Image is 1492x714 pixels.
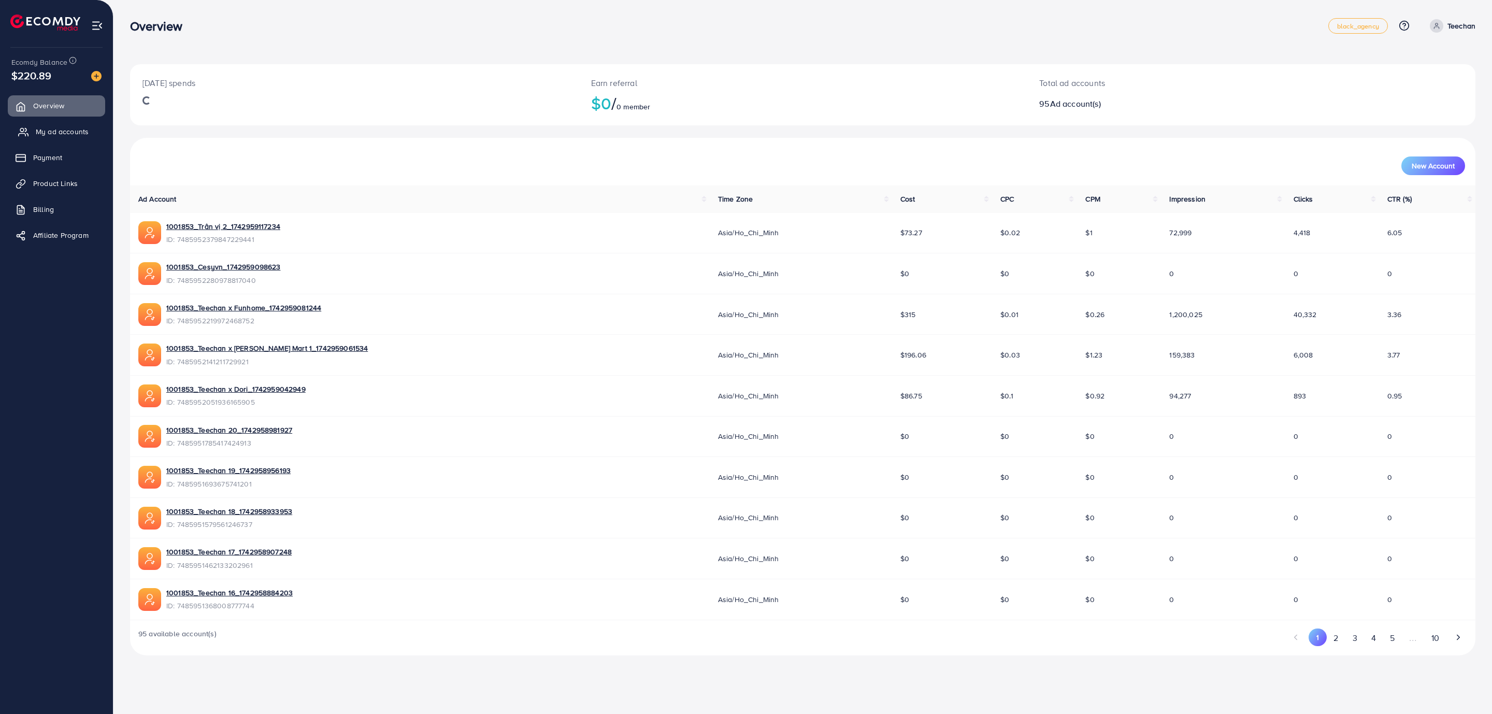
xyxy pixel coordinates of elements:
[142,77,566,89] p: [DATE] spends
[8,95,105,116] a: Overview
[591,93,1015,113] h2: $0
[1287,629,1467,648] ul: Pagination
[1294,431,1298,441] span: 0
[1328,18,1388,34] a: black_agency
[1294,309,1317,320] span: 40,332
[138,194,177,204] span: Ad Account
[1169,594,1174,605] span: 0
[166,560,292,570] span: ID: 7485951462133202961
[166,275,280,285] span: ID: 7485952280978817040
[718,472,779,482] span: Asia/Ho_Chi_Minh
[33,101,64,111] span: Overview
[900,472,909,482] span: $0
[1000,431,1009,441] span: $0
[166,316,321,326] span: ID: 7485952219972468752
[616,102,650,112] span: 0 member
[1387,431,1392,441] span: 0
[718,512,779,523] span: Asia/Ho_Chi_Minh
[1294,553,1298,564] span: 0
[718,309,779,320] span: Asia/Ho_Chi_Minh
[1169,391,1191,401] span: 94,277
[91,71,102,81] img: image
[130,19,191,34] h3: Overview
[1294,268,1298,279] span: 0
[1383,629,1401,648] button: Go to page 5
[166,397,306,407] span: ID: 7485952051936165905
[1169,431,1174,441] span: 0
[1000,472,1009,482] span: $0
[166,547,292,557] a: 1001853_Teechan 17_1742958907248
[11,57,67,67] span: Ecomdy Balance
[1426,19,1475,33] a: Teechan
[1387,309,1402,320] span: 3.36
[33,178,78,189] span: Product Links
[1085,431,1094,441] span: $0
[33,152,62,163] span: Payment
[10,15,80,31] img: logo
[1039,77,1351,89] p: Total ad accounts
[900,194,915,204] span: Cost
[138,507,161,530] img: ic-ads-acc.e4c84228.svg
[138,384,161,407] img: ic-ads-acc.e4c84228.svg
[718,350,779,360] span: Asia/Ho_Chi_Minh
[138,303,161,326] img: ic-ads-acc.e4c84228.svg
[166,519,292,530] span: ID: 7485951579561246737
[166,601,293,611] span: ID: 7485951368008777744
[1387,350,1400,360] span: 3.77
[166,506,292,517] a: 1001853_Teechan 18_1742958933953
[1050,98,1101,109] span: Ad account(s)
[1169,512,1174,523] span: 0
[8,121,105,142] a: My ad accounts
[138,221,161,244] img: ic-ads-acc.e4c84228.svg
[900,227,922,238] span: $73.27
[166,438,292,448] span: ID: 7485951785417424913
[166,262,280,272] a: 1001853_Cesyvn_1742959098623
[900,594,909,605] span: $0
[900,512,909,523] span: $0
[1085,350,1102,360] span: $1.23
[718,227,779,238] span: Asia/Ho_Chi_Minh
[1085,594,1094,605] span: $0
[33,230,89,240] span: Affiliate Program
[900,309,916,320] span: $315
[1447,20,1475,32] p: Teechan
[1085,512,1094,523] span: $0
[1387,472,1392,482] span: 0
[1387,227,1402,238] span: 6.05
[900,391,922,401] span: $86.75
[1294,194,1313,204] span: Clicks
[1401,156,1465,175] button: New Account
[1000,194,1014,204] span: CPC
[1000,553,1009,564] span: $0
[36,126,89,137] span: My ad accounts
[8,199,105,220] a: Billing
[138,547,161,570] img: ic-ads-acc.e4c84228.svg
[1169,553,1174,564] span: 0
[166,479,291,489] span: ID: 7485951693675741201
[1387,594,1392,605] span: 0
[1337,23,1379,30] span: black_agency
[1169,194,1206,204] span: Impression
[8,173,105,194] a: Product Links
[900,553,909,564] span: $0
[1000,309,1018,320] span: $0.01
[1085,227,1092,238] span: $1
[718,391,779,401] span: Asia/Ho_Chi_Minh
[1364,629,1383,648] button: Go to page 4
[1294,350,1313,360] span: 6,008
[166,384,306,394] a: 1001853_Teechan x Dori_1742959042949
[1294,512,1298,523] span: 0
[1169,309,1202,320] span: 1,200,025
[1039,99,1351,109] h2: 95
[1169,227,1192,238] span: 72,999
[91,20,103,32] img: menu
[166,425,292,435] a: 1001853_Teechan 20_1742958981927
[718,553,779,564] span: Asia/Ho_Chi_Minh
[166,356,368,367] span: ID: 7485952141211729921
[611,91,616,115] span: /
[138,629,217,648] span: 95 available account(s)
[591,77,1015,89] p: Earn referral
[166,343,368,353] a: 1001853_Teechan x [PERSON_NAME] Mart 1_1742959061534
[1327,629,1345,648] button: Go to page 2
